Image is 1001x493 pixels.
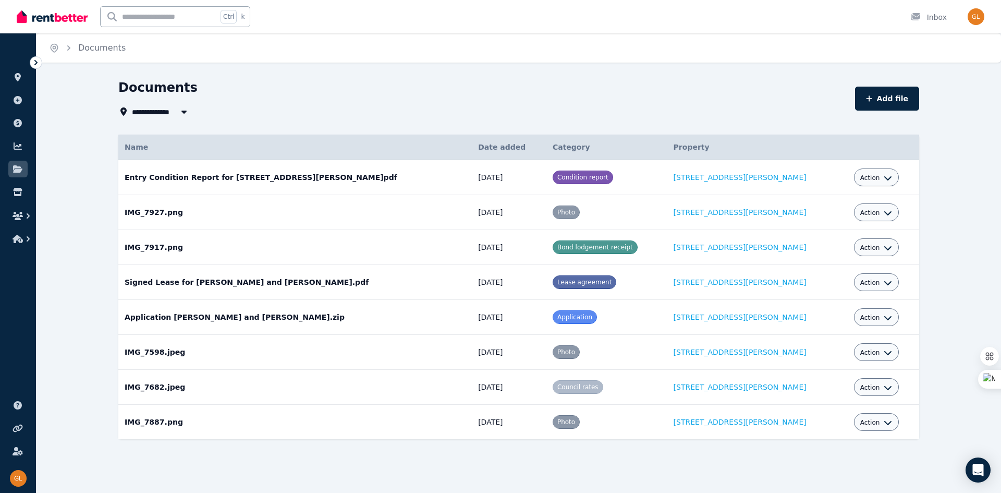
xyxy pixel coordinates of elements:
td: [DATE] [472,300,546,335]
a: [STREET_ADDRESS][PERSON_NAME] [674,418,807,426]
span: Condition report [557,174,608,181]
button: Action [860,314,893,322]
a: [STREET_ADDRESS][PERSON_NAME] [674,278,807,286]
span: Photo [557,209,575,216]
td: [DATE] [472,195,546,230]
nav: Breadcrumb [36,33,138,63]
button: Action [860,418,893,427]
img: RentBetter [17,9,88,25]
span: Lease agreement [557,279,612,286]
img: Gregory Lawless [10,470,27,487]
span: Action [860,174,880,182]
button: Action [860,348,893,357]
span: k [241,13,245,21]
span: Application [557,314,592,321]
th: Date added [472,135,546,160]
a: [STREET_ADDRESS][PERSON_NAME] [674,348,807,356]
th: Category [546,135,667,160]
a: Documents [78,43,126,53]
td: [DATE] [472,230,546,265]
button: Action [860,209,893,217]
button: Action [860,244,893,252]
td: [DATE] [472,160,546,195]
a: [STREET_ADDRESS][PERSON_NAME] [674,208,807,217]
span: Action [860,244,880,252]
td: IMG_7682.jpeg [118,370,472,405]
td: IMG_7917.png [118,230,472,265]
span: Photo [557,348,575,356]
span: Action [860,383,880,392]
div: Inbox [910,12,947,22]
button: Add file [855,87,919,111]
a: [STREET_ADDRESS][PERSON_NAME] [674,173,807,182]
span: Action [860,209,880,217]
img: Gregory Lawless [968,8,984,25]
td: [DATE] [472,265,546,300]
span: Council rates [557,383,599,391]
button: Action [860,383,893,392]
span: Action [860,314,880,322]
span: Bond lodgement receipt [557,244,633,251]
th: Property [667,135,848,160]
td: Application [PERSON_NAME] and [PERSON_NAME].zip [118,300,472,335]
span: Action [860,418,880,427]
a: [STREET_ADDRESS][PERSON_NAME] [674,243,807,251]
span: Photo [557,418,575,426]
span: Action [860,348,880,357]
td: Entry Condition Report for [STREET_ADDRESS][PERSON_NAME]pdf [118,160,472,195]
span: Action [860,279,880,287]
td: [DATE] [472,405,546,440]
h1: Documents [118,79,198,96]
a: [STREET_ADDRESS][PERSON_NAME] [674,313,807,321]
td: Signed Lease for [PERSON_NAME] and [PERSON_NAME].pdf [118,265,472,300]
td: [DATE] [472,335,546,370]
button: Action [860,279,893,287]
div: Open Intercom Messenger [966,458,991,483]
button: Action [860,174,893,182]
td: [DATE] [472,370,546,405]
span: Name [125,143,148,151]
span: Ctrl [221,10,237,23]
td: IMG_7598.jpeg [118,335,472,370]
a: [STREET_ADDRESS][PERSON_NAME] [674,383,807,391]
td: IMG_7887.png [118,405,472,440]
td: IMG_7927.png [118,195,472,230]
